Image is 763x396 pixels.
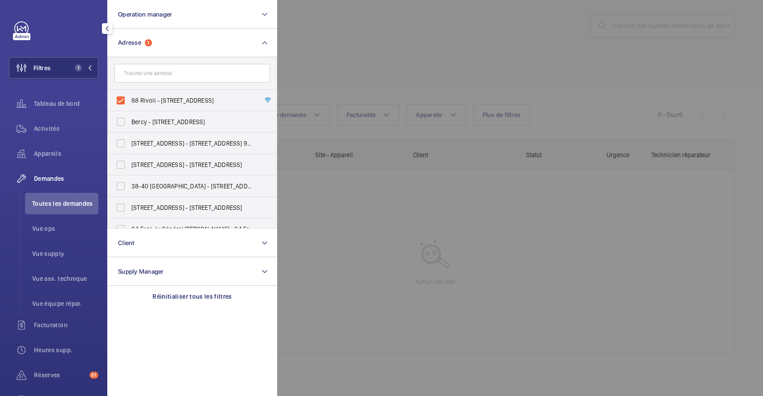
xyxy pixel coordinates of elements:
span: Tableau de bord [34,99,98,108]
span: Demandes [34,174,98,183]
span: 61 [89,371,98,379]
span: Réserves [34,371,86,379]
span: Appareils [34,149,98,158]
span: 1 [75,64,82,71]
span: Vue supply [32,249,98,258]
span: Vue ass. technique [32,274,98,283]
span: Heures supp. [34,346,98,354]
span: Vue équipe répar. [32,299,98,308]
span: Vue ops [32,224,98,233]
span: Filtres [34,63,51,72]
button: Filtres1 [9,57,98,79]
span: Facturation [34,321,98,329]
span: Activités [34,124,98,133]
span: Toutes les demandes [32,199,98,208]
